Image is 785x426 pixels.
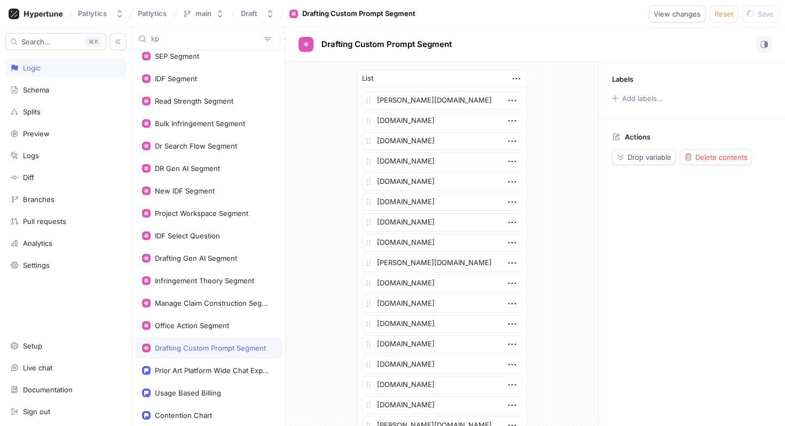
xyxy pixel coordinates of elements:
input: Search... [151,34,260,44]
div: Drafting Custom Prompt Segment [302,9,415,19]
textarea: [DOMAIN_NAME] [362,234,522,252]
div: Manage Claim Construction Segment [155,299,271,307]
div: Schema [23,86,49,94]
div: Drafting Custom Prompt Segment [155,344,266,352]
span: Delete contents [695,154,748,160]
div: Infringement Theory Segment [155,276,254,285]
div: Diff [23,173,34,182]
button: main [178,5,229,22]
div: Add labels... [622,95,663,102]
button: Save [742,5,779,22]
button: View changes [649,5,705,22]
div: K [85,36,101,47]
textarea: [PERSON_NAME][DOMAIN_NAME] [362,254,522,272]
div: Pull requests [23,217,66,226]
div: Read Strength Segment [155,97,233,105]
p: Actions [625,133,650,141]
span: View changes [654,11,701,17]
div: Live chat [23,363,52,372]
div: Office Action Segment [155,321,229,330]
div: Splits [23,107,41,116]
textarea: [DOMAIN_NAME] [362,396,522,414]
textarea: [DOMAIN_NAME] [362,112,522,130]
a: Documentation [5,381,127,399]
div: New IDF Segment [155,187,215,195]
div: IDF Select Question [155,231,220,240]
span: Reset [715,11,733,17]
span: Drafting Custom Prompt Segment [321,40,452,49]
textarea: [PERSON_NAME][DOMAIN_NAME] [362,91,522,110]
button: Patlytics [74,5,128,22]
button: Drop variable [612,149,676,165]
button: Add labels... [608,91,666,105]
div: Usage Based Billing [155,389,221,397]
textarea: [DOMAIN_NAME] [362,376,522,394]
div: Documentation [23,385,73,394]
button: Delete contents [680,149,752,165]
div: main [195,9,211,18]
p: Labels [612,75,633,83]
textarea: [DOMAIN_NAME] [362,274,522,292]
div: Prior Art Platform Wide Chat Experience [155,366,271,375]
textarea: [DOMAIN_NAME] [362,213,522,231]
div: DR Gen AI Segment [155,164,220,173]
div: Drafting Gen AI Segment [155,254,237,262]
div: Setup [23,342,42,350]
div: Bulk Infringement Segment [155,119,245,128]
button: Draft [237,5,279,22]
div: Preview [23,129,50,138]
span: Patlytics [138,10,167,17]
div: Contention Chart [155,411,212,420]
textarea: [DOMAIN_NAME] [362,315,522,333]
div: IDF Segment [155,74,197,83]
span: Save [758,11,774,17]
span: Drop variable [627,154,671,160]
div: Settings [23,261,50,269]
div: Dr Search Flow Segment [155,142,237,150]
textarea: [DOMAIN_NAME] [362,295,522,313]
div: Logs [23,151,39,160]
div: Project Workspace Segment [155,209,248,218]
textarea: [DOMAIN_NAME] [362,193,522,211]
div: Sign out [23,407,50,416]
span: Search... [21,38,51,45]
div: Patlytics [78,9,107,18]
div: Analytics [23,239,52,247]
div: Branches [23,195,54,204]
div: Logic [23,64,41,72]
div: SEP Segment [155,52,199,60]
textarea: [DOMAIN_NAME] [362,355,522,374]
button: Search...K [5,33,106,50]
textarea: [DOMAIN_NAME] [362,132,522,150]
div: Draft [241,9,257,18]
textarea: [DOMAIN_NAME] [362,152,522,171]
textarea: [DOMAIN_NAME] [362,335,522,353]
button: Reset [710,5,738,22]
textarea: [DOMAIN_NAME] [362,173,522,191]
div: List [362,73,373,84]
